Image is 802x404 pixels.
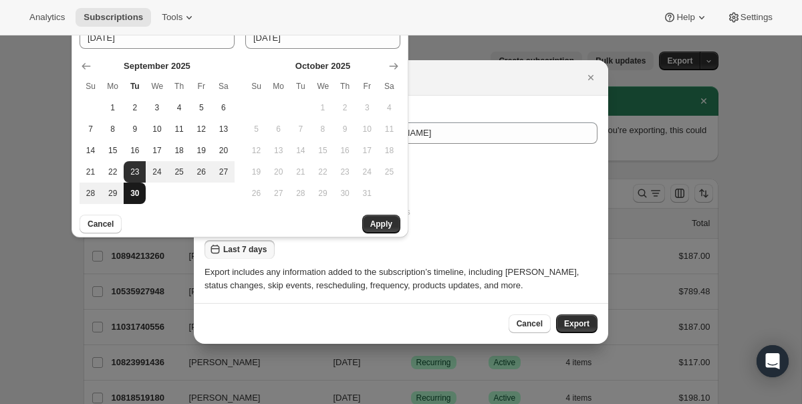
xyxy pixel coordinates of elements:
span: 2 [129,102,140,113]
span: 5 [251,124,262,134]
span: 29 [317,188,328,199]
button: Start of range Tuesday September 23 2025 [124,161,146,183]
button: Tuesday September 9 2025 [124,118,146,140]
span: Tu [295,81,306,92]
span: Fr [196,81,207,92]
button: Wednesday September 17 2025 [146,140,168,161]
span: Cancel [517,318,543,329]
button: Friday October 3 2025 [356,97,378,118]
span: We [151,81,162,92]
button: Tuesday October 21 2025 [289,161,311,183]
span: 20 [218,145,229,156]
button: Tools [154,8,204,27]
button: Friday October 31 2025 [356,183,378,204]
button: Saturday October 11 2025 [378,118,400,140]
span: Fr [362,81,373,92]
span: 25 [384,167,395,177]
span: Help [676,12,694,23]
button: Sunday September 21 2025 [80,161,102,183]
span: 19 [196,145,207,156]
button: Cancel [80,215,122,233]
span: 26 [196,167,207,177]
button: Thursday September 11 2025 [168,118,190,140]
span: 30 [340,188,351,199]
span: Mo [107,81,118,92]
button: Monday September 1 2025 [102,97,124,118]
button: Friday October 10 2025 [356,118,378,140]
th: Tuesday [124,76,146,97]
button: Saturday October 25 2025 [378,161,400,183]
button: Sunday October 5 2025 [245,118,267,140]
span: 30 [129,188,140,199]
th: Thursday [168,76,190,97]
span: 23 [340,167,351,177]
div: Export includes any information added to the subscription’s timeline, including [PERSON_NAME], st... [205,266,597,292]
button: Thursday September 25 2025 [168,161,190,183]
button: Friday October 17 2025 [356,140,378,161]
button: Friday October 24 2025 [356,161,378,183]
span: 14 [295,145,306,156]
button: End of range Today Tuesday September 30 2025 [124,183,146,204]
button: Friday September 5 2025 [190,97,213,118]
span: 25 [174,167,185,177]
span: Th [340,81,351,92]
th: Friday [356,76,378,97]
span: 1 [317,102,328,113]
button: Monday September 15 2025 [102,140,124,161]
span: 28 [295,188,306,199]
button: Wednesday October 22 2025 [311,161,333,183]
span: 28 [85,188,96,199]
span: 29 [107,188,118,199]
span: 17 [362,145,373,156]
span: Su [251,81,262,92]
button: Saturday September 6 2025 [213,97,235,118]
span: Tu [129,81,140,92]
span: Export [564,318,589,329]
th: Monday [102,76,124,97]
span: Sa [384,81,395,92]
th: Sunday [245,76,267,97]
button: Thursday October 30 2025 [334,183,356,204]
button: Apply [362,215,400,233]
button: Saturday September 20 2025 [213,140,235,161]
button: Cancel [509,314,551,333]
button: Thursday October 9 2025 [334,118,356,140]
span: 6 [218,102,229,113]
span: 22 [317,167,328,177]
th: Wednesday [311,76,333,97]
th: Wednesday [146,76,168,97]
button: Friday September 12 2025 [190,118,213,140]
button: Sunday September 28 2025 [80,183,102,204]
span: 21 [85,167,96,177]
th: Sunday [80,76,102,97]
span: 23 [129,167,140,177]
button: Monday September 22 2025 [102,161,124,183]
button: Help [655,8,716,27]
th: Tuesday [289,76,311,97]
span: 18 [174,145,185,156]
span: 4 [384,102,395,113]
span: Tools [162,12,182,23]
button: Wednesday October 29 2025 [311,183,333,204]
span: 8 [317,124,328,134]
button: Sunday October 19 2025 [245,161,267,183]
span: 7 [295,124,306,134]
span: 17 [151,145,162,156]
button: Wednesday September 3 2025 [146,97,168,118]
span: 8 [107,124,118,134]
div: Open Intercom Messenger [757,345,789,377]
span: 21 [295,167,306,177]
span: Su [85,81,96,92]
button: Wednesday October 8 2025 [311,118,333,140]
span: 18 [384,145,395,156]
span: 14 [85,145,96,156]
span: 19 [251,167,262,177]
span: 16 [340,145,351,156]
span: 27 [273,188,284,199]
th: Thursday [334,76,356,97]
button: Tuesday October 7 2025 [289,118,311,140]
span: Mo [273,81,284,92]
button: Wednesday October 1 2025 [311,97,333,118]
button: Monday October 13 2025 [267,140,289,161]
span: 13 [218,124,229,134]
